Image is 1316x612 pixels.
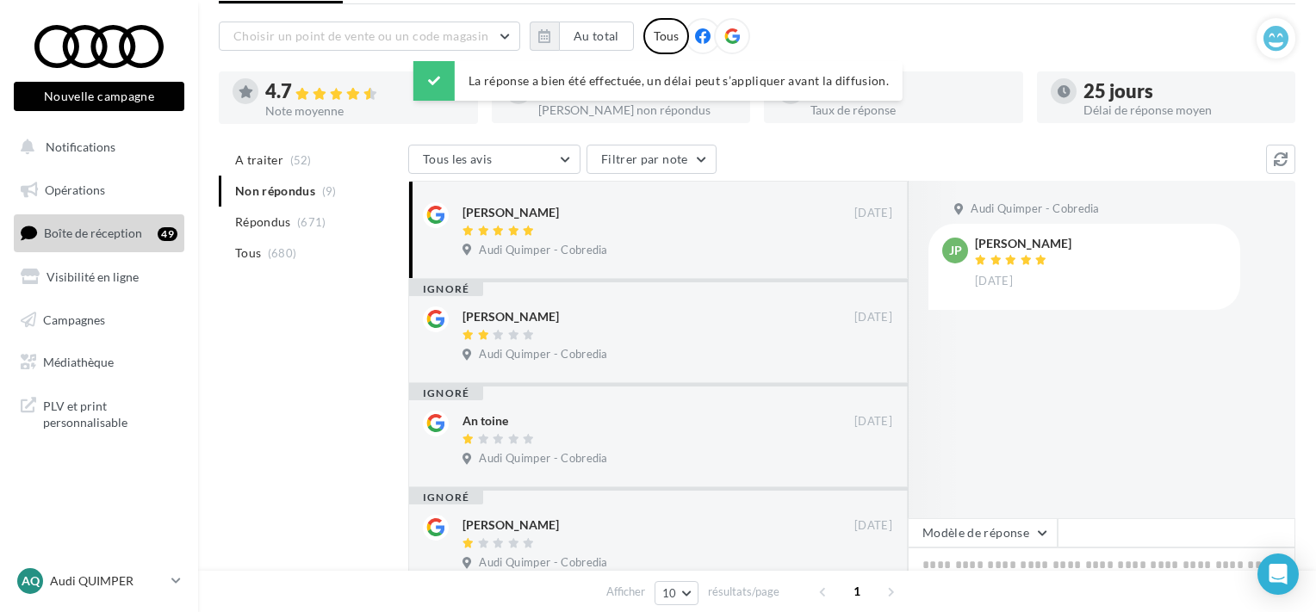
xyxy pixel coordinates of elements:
div: 99 % [810,82,1009,101]
div: Délai de réponse moyen [1083,104,1282,116]
button: Notifications [10,129,181,165]
div: Tous [643,18,689,54]
button: Au total [530,22,634,51]
span: JP [949,242,962,259]
span: [DATE] [854,414,892,430]
a: Opérations [10,172,188,208]
span: Visibilité en ligne [47,269,139,284]
div: [PERSON_NAME] [462,308,559,325]
button: Modèle de réponse [908,518,1058,547]
div: An toine [462,412,508,430]
div: ignoré [409,386,483,400]
span: PLV et print personnalisable [43,394,177,431]
span: Campagnes [43,312,105,326]
span: Boîte de réception [44,226,142,240]
span: Audi Quimper - Cobredia [971,201,1099,217]
a: PLV et print personnalisable [10,387,188,438]
span: 1 [843,578,871,605]
button: Tous les avis [408,145,580,174]
span: (671) [297,215,326,229]
div: Taux de réponse [810,104,1009,116]
a: Médiathèque [10,344,188,380]
button: Choisir un point de vente ou un code magasin [219,22,520,51]
button: 10 [655,581,698,605]
div: 49 [158,227,177,241]
span: Audi Quimper - Cobredia [479,451,607,467]
span: [DATE] [854,206,892,221]
div: [PERSON_NAME] [462,516,559,534]
span: (680) [268,246,297,260]
a: Boîte de réception49 [10,214,188,251]
span: Opérations [45,182,105,197]
div: ignoré [409,282,483,296]
div: [PERSON_NAME] [462,204,559,221]
span: [DATE] [854,310,892,325]
span: Audi Quimper - Cobredia [479,555,607,571]
p: Audi QUIMPER [50,572,164,590]
a: Campagnes [10,302,188,338]
div: Open Intercom Messenger [1257,553,1299,595]
span: Médiathèque [43,355,114,369]
div: [PERSON_NAME] [975,238,1071,250]
span: Notifications [46,139,115,154]
a: AQ Audi QUIMPER [14,565,184,597]
div: 25 jours [1083,82,1282,101]
button: Nouvelle campagne [14,82,184,111]
div: Note moyenne [265,105,464,117]
span: Audi Quimper - Cobredia [479,243,607,258]
span: 10 [662,586,677,600]
div: La réponse a bien été effectuée, un délai peut s’appliquer avant la diffusion. [413,61,903,101]
span: Afficher [606,584,645,600]
span: Tous les avis [423,151,493,166]
span: Choisir un point de vente ou un code magasin [233,28,488,43]
span: Audi Quimper - Cobredia [479,347,607,362]
span: résultats/page [708,584,779,600]
button: Filtrer par note [587,145,717,174]
button: Au total [559,22,634,51]
span: AQ [22,572,40,590]
span: (52) [290,153,312,167]
span: Tous [235,244,261,262]
span: A traiter [235,151,283,169]
div: ignoré [409,491,483,504]
div: 4.7 [265,82,464,102]
span: [DATE] [854,518,892,534]
a: Visibilité en ligne [10,259,188,295]
span: Répondus [235,213,291,231]
span: [DATE] [975,274,1013,289]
